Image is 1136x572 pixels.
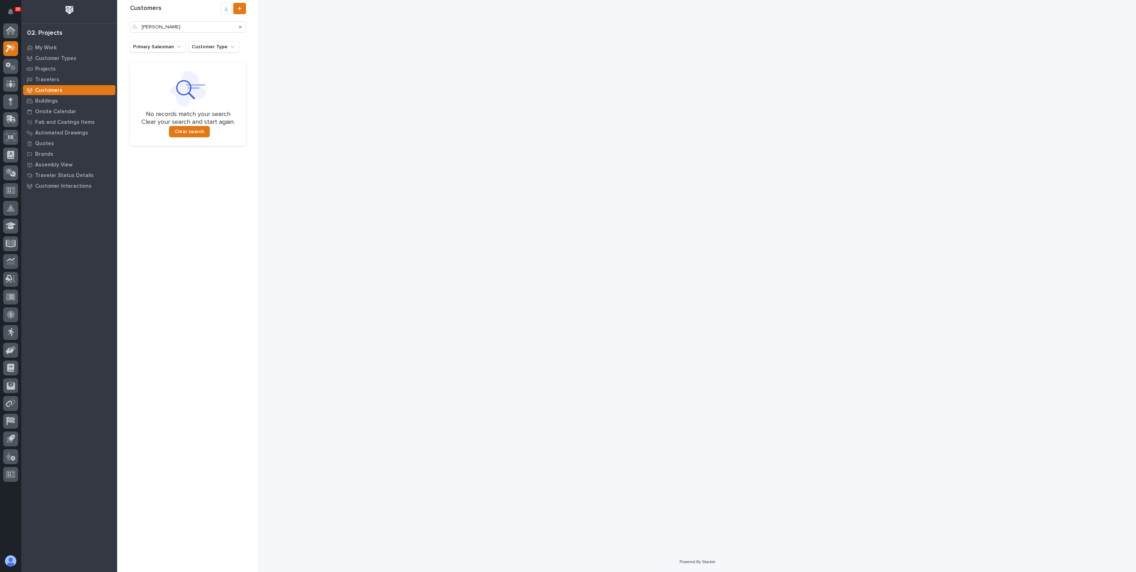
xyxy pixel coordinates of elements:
p: 35 [16,7,20,12]
p: Automated Drawings [35,130,88,136]
p: Onsite Calendar [35,109,76,115]
p: Quotes [35,141,54,147]
a: Projects [21,64,117,74]
a: Assembly View [21,159,117,170]
div: Notifications35 [9,9,18,20]
a: Customer Types [21,53,117,64]
button: users-avatar [3,554,18,568]
p: Customers [35,87,62,94]
p: Clear your search and start again. [141,119,235,126]
input: Search [130,21,246,33]
img: Workspace Logo [63,4,76,17]
div: 02. Projects [27,29,62,37]
a: Brands [21,149,117,159]
button: Clear search [169,126,210,137]
p: Customer Interactions [35,183,92,189]
p: Fab and Coatings Items [35,119,95,126]
a: Onsite Calendar [21,106,117,117]
p: Travelers [35,77,59,83]
p: Traveler Status Details [35,172,94,179]
p: Customer Types [35,55,76,62]
a: Powered By Stacker [679,560,715,564]
a: Travelers [21,74,117,85]
p: My Work [35,45,57,51]
a: Customer Interactions [21,181,117,191]
span: Clear search [175,128,204,135]
a: My Work [21,42,117,53]
button: Notifications [3,4,18,19]
button: Primary Salesman [130,41,186,53]
a: Customers [21,85,117,95]
a: Buildings [21,95,117,106]
h1: Customers [130,5,220,12]
button: Customer Type [189,41,239,53]
p: Assembly View [35,162,72,168]
a: Fab and Coatings Items [21,117,117,127]
p: Brands [35,151,53,158]
a: Quotes [21,138,117,149]
p: Buildings [35,98,58,104]
p: Projects [35,66,56,72]
a: Automated Drawings [21,127,117,138]
p: No records match your search [138,111,237,119]
a: Traveler Status Details [21,170,117,181]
